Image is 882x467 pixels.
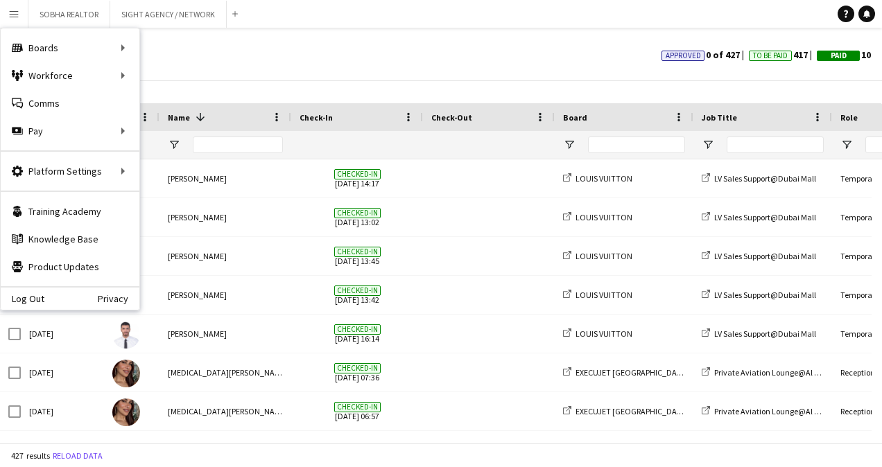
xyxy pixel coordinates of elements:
span: LV Sales Support@Dubai Mall [714,212,816,222]
span: LV Sales Support@Dubai Mall [714,173,816,184]
span: Checked-in [334,247,381,257]
div: Platform Settings [1,157,139,185]
span: [DATE] 06:57 [300,392,415,430]
a: EXECUJET [GEOGRAPHIC_DATA] [563,406,689,416]
span: [DATE] 13:02 [300,198,415,236]
img: Yasmin Mamdouh [112,398,140,426]
span: LV Sales Support@Dubai Mall [714,328,816,339]
span: 417 [749,49,817,61]
div: [DATE] [21,392,104,430]
button: SIGHT AGENCY / NETWORK [110,1,227,28]
div: [PERSON_NAME] [159,276,291,314]
img: Youssef Attia [112,321,140,349]
div: [MEDICAL_DATA][PERSON_NAME] [159,353,291,391]
span: Checked-in [334,208,381,218]
span: 0 of 427 [661,49,749,61]
a: LOUIS VUITTON [563,212,632,222]
div: Workforce [1,62,139,89]
div: Pay [1,117,139,145]
span: Check-In [300,112,333,123]
a: Comms [1,89,139,117]
a: LV Sales Support@Dubai Mall [702,212,816,222]
span: LOUIS VUITTON [576,212,632,222]
a: LV Sales Support@Dubai Mall [702,290,816,300]
input: Board Filter Input [588,136,685,153]
a: LOUIS VUITTON [563,251,632,261]
a: LOUIS VUITTON [563,328,632,339]
span: Job Title [702,112,737,123]
div: [MEDICAL_DATA][PERSON_NAME] [159,392,291,430]
a: LOUIS VUITTON [563,173,632,184]
div: [PERSON_NAME] [159,198,291,236]
button: Open Filter Menu [702,139,714,151]
a: Log Out [1,293,44,304]
button: Open Filter Menu [563,139,576,151]
span: EXECUJET [GEOGRAPHIC_DATA] [576,406,689,416]
div: [PERSON_NAME] [159,237,291,275]
span: LOUIS VUITTON [576,173,632,184]
span: Checked-in [334,324,381,335]
a: Knowledge Base [1,225,139,253]
span: Checked-in [334,169,381,179]
span: LOUIS VUITTON [576,251,632,261]
span: [DATE] 07:36 [300,353,415,391]
div: [DATE] [21,315,104,353]
span: Checked-in [334,402,381,412]
span: Name [168,112,190,123]
a: LV Sales Support@Dubai Mall [702,173,816,184]
span: EXECUJET [GEOGRAPHIC_DATA] [576,367,689,378]
span: Check-Out [431,112,472,123]
a: Product Updates [1,253,139,281]
span: Approved [666,51,701,60]
a: Privacy [98,293,139,304]
div: Boards [1,34,139,62]
span: Checked-in [334,285,381,296]
a: LV Sales Support@Dubai Mall [702,251,816,261]
span: Board [563,112,587,123]
button: Open Filter Menu [840,139,853,151]
span: Paid [831,51,847,60]
a: LV Sales Support@Dubai Mall [702,328,816,339]
span: Role [840,112,858,123]
div: [PERSON_NAME] [159,159,291,197]
div: [DATE] [21,353,104,391]
span: LOUIS VUITTON [576,328,632,339]
span: To Be Paid [753,51,788,60]
a: Training Academy [1,197,139,225]
span: LV Sales Support@Dubai Mall [714,251,816,261]
span: Checked-in [334,363,381,373]
span: [DATE] 13:45 [300,237,415,275]
span: LV Sales Support@Dubai Mall [714,290,816,300]
input: Job Title Filter Input [727,136,824,153]
img: Yasmin Mamdouh [112,360,140,387]
span: [DATE] 14:17 [300,159,415,197]
button: SOBHA REALTOR [28,1,110,28]
input: Name Filter Input [193,136,283,153]
div: [PERSON_NAME] [159,315,291,353]
span: [DATE] 16:14 [300,315,415,353]
span: LOUIS VUITTON [576,290,632,300]
button: Open Filter Menu [168,139,180,151]
a: LOUIS VUITTON [563,290,632,300]
a: EXECUJET [GEOGRAPHIC_DATA] [563,367,689,378]
span: 10 [817,49,871,61]
span: [DATE] 13:42 [300,276,415,314]
button: Reload data [50,448,105,464]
